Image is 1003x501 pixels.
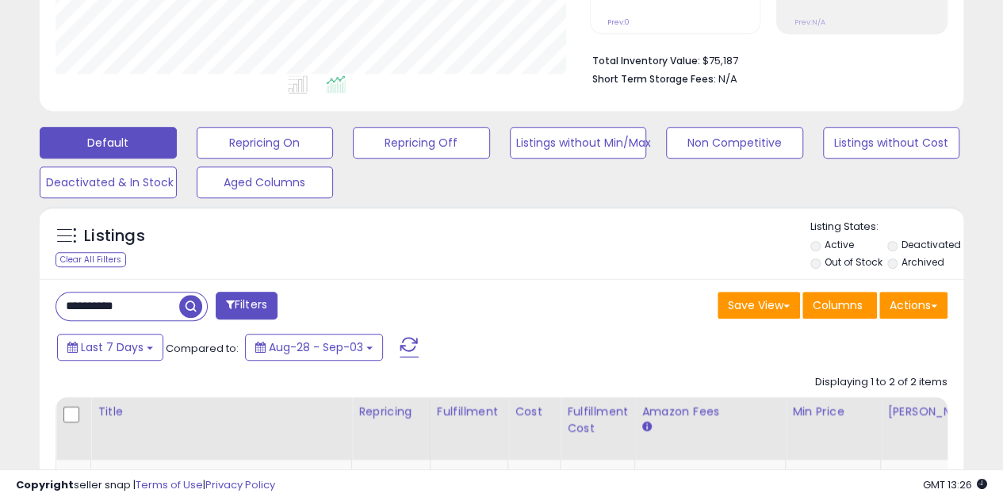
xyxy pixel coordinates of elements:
[641,420,651,434] small: Amazon Fees.
[40,127,177,159] button: Default
[923,477,987,492] span: 2025-09-11 13:26 GMT
[607,17,630,27] small: Prev: 0
[592,54,700,67] b: Total Inventory Value:
[792,403,874,420] div: Min Price
[40,166,177,198] button: Deactivated & In Stock
[718,71,737,86] span: N/A
[592,50,936,69] li: $75,187
[824,255,882,269] label: Out of Stock
[136,477,203,492] a: Terms of Use
[56,252,126,267] div: Clear All Filters
[245,334,383,361] button: Aug-28 - Sep-03
[358,403,423,420] div: Repricing
[269,339,363,355] span: Aug-28 - Sep-03
[813,297,863,313] span: Columns
[823,127,960,159] button: Listings without Cost
[567,403,628,437] div: Fulfillment Cost
[353,127,490,159] button: Repricing Off
[879,292,947,319] button: Actions
[810,220,963,235] p: Listing States:
[81,339,144,355] span: Last 7 Days
[666,127,803,159] button: Non Competitive
[197,166,334,198] button: Aged Columns
[902,255,944,269] label: Archived
[437,403,501,420] div: Fulfillment
[718,292,800,319] button: Save View
[16,478,275,493] div: seller snap | |
[16,477,74,492] strong: Copyright
[515,403,553,420] div: Cost
[641,403,779,420] div: Amazon Fees
[205,477,275,492] a: Privacy Policy
[216,292,278,319] button: Filters
[510,127,647,159] button: Listings without Min/Max
[84,225,145,247] h5: Listings
[197,127,334,159] button: Repricing On
[98,403,345,420] div: Title
[802,292,877,319] button: Columns
[166,341,239,356] span: Compared to:
[57,334,163,361] button: Last 7 Days
[592,72,716,86] b: Short Term Storage Fees:
[794,17,825,27] small: Prev: N/A
[824,238,853,251] label: Active
[902,238,961,251] label: Deactivated
[887,403,982,420] div: [PERSON_NAME]
[815,375,947,390] div: Displaying 1 to 2 of 2 items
